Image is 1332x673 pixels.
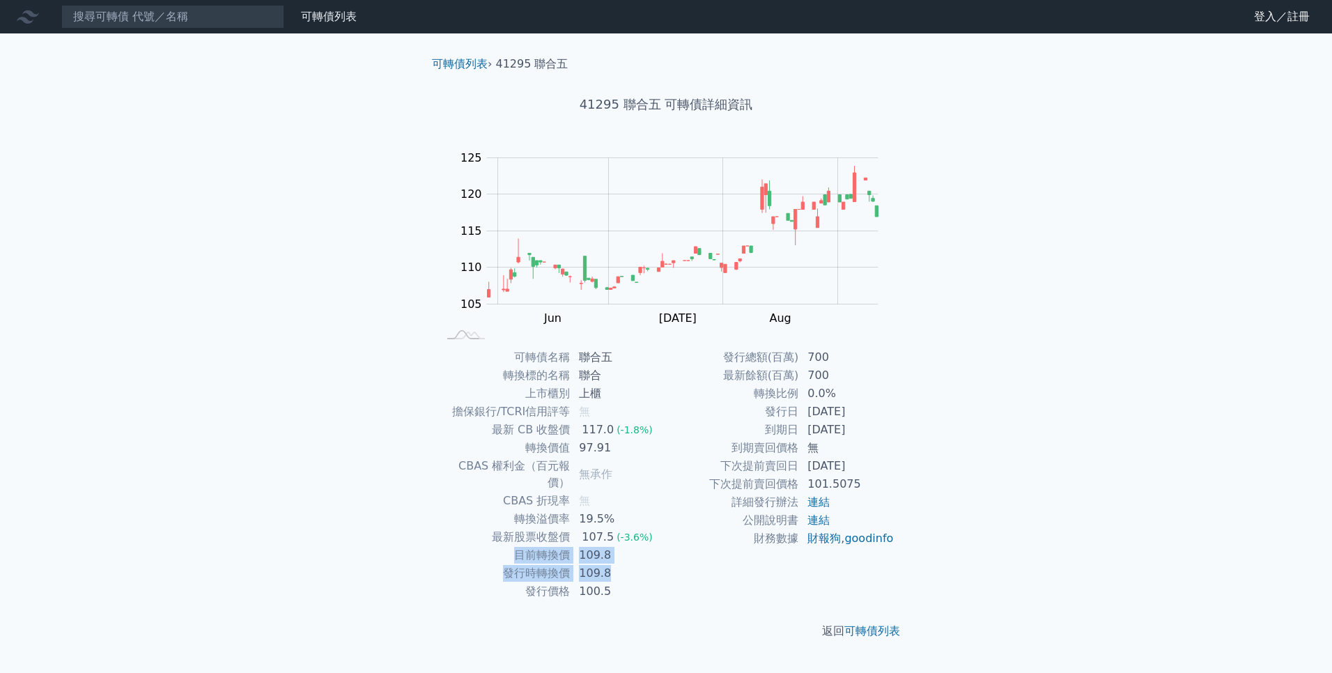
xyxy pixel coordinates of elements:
td: 發行總額(百萬) [666,348,799,366]
td: , [799,529,895,548]
tspan: 115 [460,224,482,238]
span: 無 [579,494,590,507]
td: 到期賣回價格 [666,439,799,457]
td: 下次提前賣回日 [666,457,799,475]
g: Chart [454,151,899,325]
tspan: 105 [460,297,482,311]
td: 最新餘額(百萬) [666,366,799,385]
li: 41295 聯合五 [496,56,568,72]
td: 109.8 [571,564,666,582]
input: 搜尋可轉債 代號／名稱 [61,5,284,29]
td: 轉換價值 [437,439,571,457]
td: 目前轉換價 [437,546,571,564]
td: 最新股票收盤價 [437,528,571,546]
td: 發行日 [666,403,799,421]
td: 擔保銀行/TCRI信用評等 [437,403,571,421]
tspan: 125 [460,151,482,164]
td: 0.0% [799,385,895,403]
tspan: Aug [770,311,791,325]
td: [DATE] [799,421,895,439]
li: › [432,56,492,72]
span: 無 [579,405,590,418]
iframe: Chat Widget [1262,606,1332,673]
td: 97.91 [571,439,666,457]
td: [DATE] [799,457,895,475]
td: 到期日 [666,421,799,439]
td: 發行價格 [437,582,571,601]
td: 財務數據 [666,529,799,548]
td: 公開說明書 [666,511,799,529]
td: 上市櫃別 [437,385,571,403]
td: 100.5 [571,582,666,601]
span: 無承作 [579,467,612,481]
td: 最新 CB 收盤價 [437,421,571,439]
td: 聯合五 [571,348,666,366]
td: 詳細發行辦法 [666,493,799,511]
p: 返回 [421,623,911,640]
td: 上櫃 [571,385,666,403]
a: 可轉債列表 [432,57,488,70]
tspan: [DATE] [659,311,697,325]
td: CBAS 權利金（百元報價） [437,457,571,492]
h1: 41295 聯合五 可轉債詳細資訊 [421,95,911,114]
td: 轉換溢價率 [437,510,571,528]
tspan: 120 [460,187,482,201]
g: Series [488,166,878,297]
td: 發行時轉換價 [437,564,571,582]
td: CBAS 折現率 [437,492,571,510]
a: 登入／註冊 [1243,6,1321,28]
td: 可轉債名稱 [437,348,571,366]
td: 109.8 [571,546,666,564]
td: 700 [799,348,895,366]
a: 連結 [807,513,830,527]
a: 可轉債列表 [301,10,357,23]
tspan: Jun [543,311,562,325]
td: 聯合 [571,366,666,385]
a: 財報狗 [807,532,841,545]
td: 轉換比例 [666,385,799,403]
td: 下次提前賣回價格 [666,475,799,493]
span: (-1.8%) [617,424,653,435]
td: 700 [799,366,895,385]
a: 連結 [807,495,830,509]
span: (-3.6%) [617,532,653,543]
td: 101.5075 [799,475,895,493]
td: 轉換標的名稱 [437,366,571,385]
div: 117.0 [579,421,617,438]
a: 可轉債列表 [844,624,900,637]
a: goodinfo [844,532,893,545]
td: 無 [799,439,895,457]
tspan: 110 [460,261,482,274]
td: 19.5% [571,510,666,528]
div: 107.5 [579,529,617,546]
td: [DATE] [799,403,895,421]
div: 聊天小工具 [1262,606,1332,673]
